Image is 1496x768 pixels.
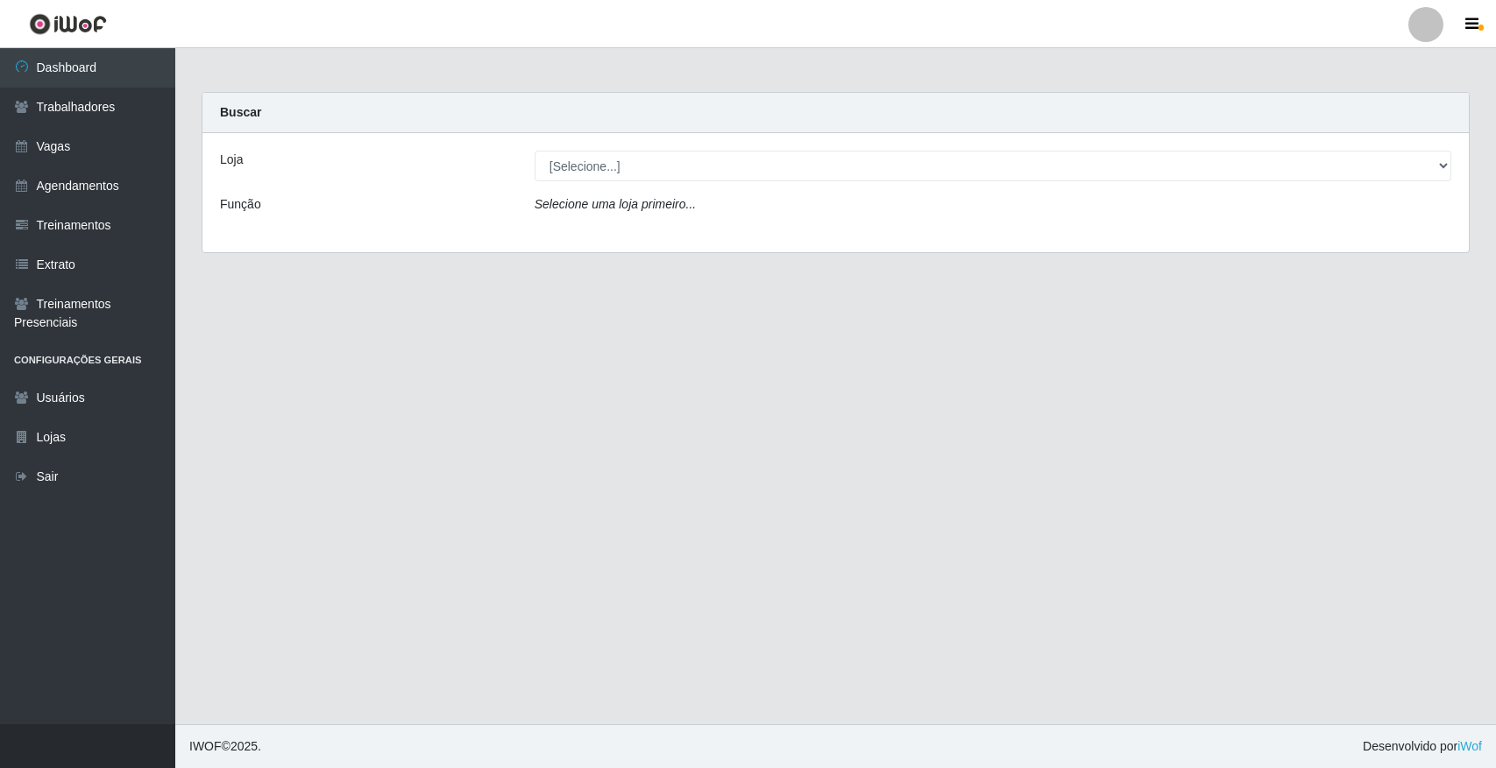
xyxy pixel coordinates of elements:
[535,197,696,211] i: Selecione uma loja primeiro...
[220,195,261,214] label: Função
[220,151,243,169] label: Loja
[189,739,222,753] span: IWOF
[1457,739,1482,753] a: iWof
[29,13,107,35] img: CoreUI Logo
[189,737,261,756] span: © 2025 .
[1363,737,1482,756] span: Desenvolvido por
[220,105,261,119] strong: Buscar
